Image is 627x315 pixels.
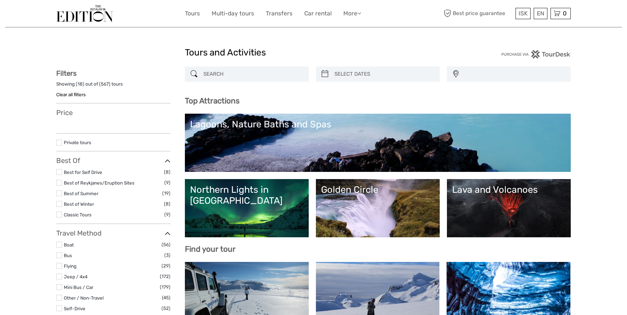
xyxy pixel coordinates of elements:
[452,184,566,195] div: Lava and Volcanoes
[185,9,200,18] a: Tours
[64,274,87,279] a: Jeep / 4x4
[56,229,170,237] h3: Travel Method
[442,8,514,19] span: Best price guarantee
[304,9,332,18] a: Car rental
[162,262,170,270] span: (29)
[190,184,304,206] div: Northern Lights in [GEOGRAPHIC_DATA]
[162,241,170,249] span: (56)
[321,184,435,232] a: Golden Circle
[78,81,83,87] label: 18
[160,283,170,291] span: (179)
[501,50,571,59] img: PurchaseViaTourDesk.png
[64,169,102,175] a: Best for Self Drive
[64,263,76,269] a: Flying
[56,81,170,91] div: Showing ( ) out of ( ) tours
[56,5,113,22] img: The Reykjavík Edition
[266,9,293,18] a: Transfers
[534,8,547,19] div: EN
[64,285,93,290] a: Mini Bus / Car
[64,140,91,145] a: Private tours
[64,191,98,196] a: Best of Summer
[164,168,170,176] span: (8)
[190,119,566,167] a: Lagoons, Nature Baths and Spas
[321,184,435,195] div: Golden Circle
[64,201,94,207] a: Best of Winter
[64,242,74,248] a: Boat
[64,295,104,301] a: Other / Non-Travel
[101,81,109,87] label: 567
[332,68,436,80] input: SELECT DATES
[562,10,568,17] span: 0
[343,9,361,18] a: More
[64,253,72,258] a: Bus
[162,294,170,302] span: (45)
[185,47,442,58] h1: Tours and Activities
[56,69,76,77] strong: Filters
[64,306,85,311] a: Self-Drive
[519,10,528,17] span: ISK
[164,200,170,208] span: (8)
[56,92,86,97] a: Clear all filters
[162,189,170,197] span: (19)
[185,96,239,105] b: Top Attractions
[56,109,170,117] h3: Price
[64,212,92,217] a: Classic Tours
[162,304,170,312] span: (52)
[160,273,170,280] span: (172)
[452,184,566,232] a: Lava and Volcanoes
[190,119,566,130] div: Lagoons, Nature Baths and Spas
[185,244,236,254] b: Find your tour
[164,251,170,259] span: (3)
[212,9,254,18] a: Multi-day tours
[190,184,304,232] a: Northern Lights in [GEOGRAPHIC_DATA]
[56,156,170,165] h3: Best Of
[164,211,170,218] span: (9)
[201,68,305,80] input: SEARCH
[164,179,170,187] span: (9)
[64,180,134,186] a: Best of Reykjanes/Eruption Sites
